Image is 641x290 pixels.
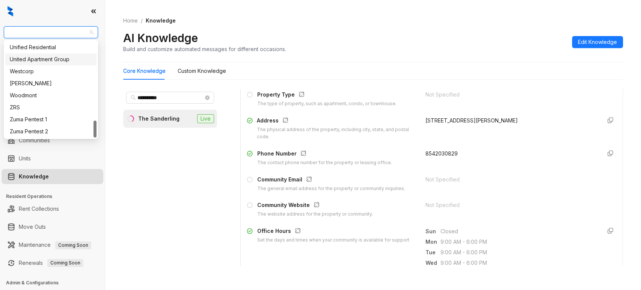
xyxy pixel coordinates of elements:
div: Winther [5,77,97,89]
a: Knowledge [19,169,49,184]
div: [STREET_ADDRESS][PERSON_NAME] [425,116,595,125]
span: Mon [425,238,440,246]
a: Rent Collections [19,201,59,216]
li: Communities [2,133,103,148]
div: Community Email [257,175,405,185]
span: Coming Soon [47,259,83,267]
span: search [131,95,136,100]
a: Move Outs [19,219,46,234]
span: Sun [425,227,440,236]
span: 9:00 AM - 6:00 PM [440,238,595,246]
div: Zuma Pentest 2 [5,125,97,137]
span: 8542030829 [425,150,458,157]
div: ZRS [5,101,97,113]
div: The general email address for the property or community inquiries. [257,185,405,192]
div: [PERSON_NAME] [10,79,92,88]
li: Rent Collections [2,201,103,216]
img: logo [8,6,13,17]
div: Zuma Pentest 1 [5,113,97,125]
li: Maintenance [2,237,103,252]
li: Leasing [2,83,103,98]
div: Custom Knowledge [178,67,226,75]
span: Live [197,114,214,123]
h3: Resident Operations [6,193,105,200]
div: Address [257,116,416,126]
li: Renewals [2,255,103,270]
span: 9:00 AM - 6:00 PM [440,259,595,267]
div: Not Specified [425,201,595,209]
div: The physical address of the property, including city, state, and postal code. [257,126,416,140]
div: Woodmont [10,91,92,100]
div: Not Specified [425,91,595,99]
span: Coming Soon [55,241,91,249]
span: 9:00 AM - 6:00 PM [440,248,595,257]
div: Zuma Pentest 2 [10,127,92,136]
li: Units [2,151,103,166]
span: close-circle [205,95,210,100]
span: Gallery Residential [8,27,94,38]
li: / [141,17,143,25]
a: Communities [19,133,50,148]
div: The Sanderling [138,115,179,123]
div: Build and customize automated messages for different occasions. [123,45,286,53]
div: The contact phone number for the property or leasing office. [257,159,392,166]
div: Woodmont [5,89,97,101]
li: Collections [2,101,103,116]
h3: Admin & Configurations [6,279,105,286]
div: Zuma Pentest 1 [10,115,92,124]
div: United Apartment Group [10,55,92,63]
div: Property Type [257,91,397,100]
span: Wed [425,259,440,267]
div: Unified Residential [5,41,97,53]
a: Home [122,17,139,25]
div: Community Website [257,201,373,211]
span: Tue [425,248,440,257]
div: Office Hours [257,227,409,237]
div: Phone Number [257,150,392,159]
div: ZRS [10,103,92,112]
div: Unified Residential [10,43,92,51]
button: Edit Knowledge [572,36,623,48]
div: The website address for the property or community. [257,211,373,218]
div: Westcorp [10,67,92,76]
a: RenewalsComing Soon [19,255,83,270]
a: Units [19,151,31,166]
span: Closed [440,227,595,236]
li: Knowledge [2,169,103,184]
span: Knowledge [146,17,176,24]
div: The type of property, such as apartment, condo, or townhouse. [257,100,397,107]
span: Edit Knowledge [578,38,617,46]
h2: AI Knowledge [123,31,198,45]
div: Core Knowledge [123,67,166,75]
div: Set the days and times when your community is available for support [257,237,409,244]
div: United Apartment Group [5,53,97,65]
li: Leads [2,50,103,65]
div: Westcorp [5,65,97,77]
li: Move Outs [2,219,103,234]
div: Not Specified [425,175,595,184]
